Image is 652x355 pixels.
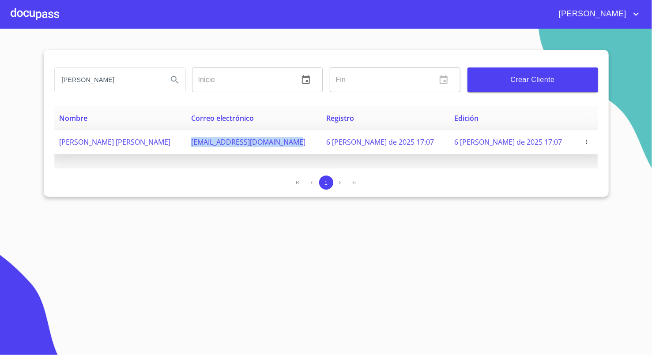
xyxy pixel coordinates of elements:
span: Edición [454,113,479,123]
button: account of current user [552,7,641,21]
span: [PERSON_NAME] [PERSON_NAME] [60,137,171,147]
input: search [55,68,161,92]
span: Correo electrónico [191,113,254,123]
span: 6 [PERSON_NAME] de 2025 17:07 [326,137,434,147]
span: 1 [324,179,328,186]
span: 6 [PERSON_NAME] de 2025 17:07 [454,137,562,147]
span: Registro [326,113,354,123]
button: Crear Cliente [467,67,598,92]
button: 1 [319,176,333,190]
span: [EMAIL_ADDRESS][DOMAIN_NAME] [191,137,305,147]
span: [PERSON_NAME] [552,7,631,21]
span: Nombre [60,113,88,123]
span: Crear Cliente [475,74,591,86]
button: Search [164,69,185,90]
